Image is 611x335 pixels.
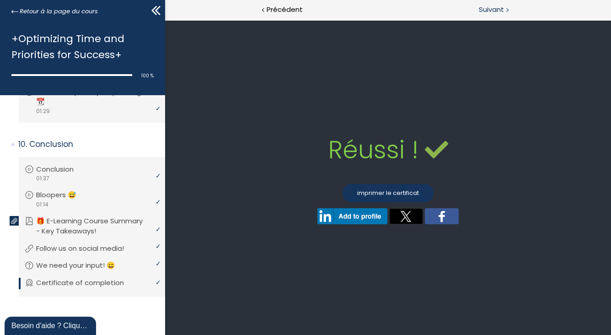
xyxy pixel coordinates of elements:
[267,4,303,16] span: Précédent
[479,4,504,16] span: Suivant
[36,87,157,107] p: Ideas to improve your planning 📆
[141,72,154,79] span: 100 %
[36,190,90,200] p: Bloopers 😅
[224,188,258,204] span: Tweet this
[11,6,98,16] a: Retour à la page du cours
[36,278,138,288] p: Certificate of completion
[11,31,149,63] h1: +Optimizing Time and Priorities for Success+
[36,107,50,115] span: 01:29
[36,200,48,209] span: 01:14
[163,111,253,148] span: Réussi !
[36,164,87,174] p: Conclusion
[36,174,49,183] span: 01:37
[152,188,222,204] img: LinkedIn Add to Profile button
[36,243,138,254] p: Follow us on social media!
[18,139,158,150] p: Conclusion
[18,139,27,150] span: 10.
[177,164,268,182] a: imprimer le certificat
[20,6,98,16] span: Retour à la page du cours
[36,260,129,270] p: We need your input! 😄
[260,188,294,204] span: Share on Facebook
[5,315,98,335] iframe: chat widget
[36,216,157,236] p: 🎁 E-Learning Course Summary - Key Takeaways!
